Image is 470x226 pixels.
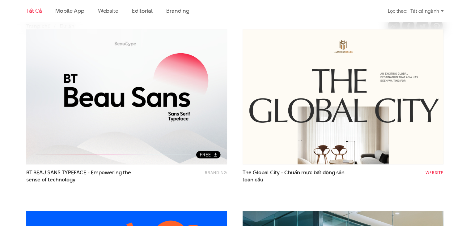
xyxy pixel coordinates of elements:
[410,6,444,16] div: Tất cả ngành
[55,7,84,15] a: Mobile app
[26,29,227,164] img: bt_beau_sans
[243,169,353,183] a: The Global City - Chuẩn mực bất động sảntoàn cầu
[166,7,189,15] a: Branding
[205,170,227,175] a: Branding
[243,176,263,183] span: toàn cầu
[26,176,75,183] span: sense of technology
[388,6,407,16] div: Lọc theo:
[98,7,118,15] a: Website
[243,169,353,183] span: The Global City - Chuẩn mực bất động sản
[26,169,137,183] a: BT BEAU SANS TYPEFACE - Empowering thesense of technology
[26,169,137,183] span: BT BEAU SANS TYPEFACE - Empowering the
[243,29,443,164] img: website bất động sản The Global City - Chuẩn mực bất động sản toàn cầu
[132,7,153,15] a: Editorial
[426,170,443,175] a: Website
[26,7,42,15] a: Tất cả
